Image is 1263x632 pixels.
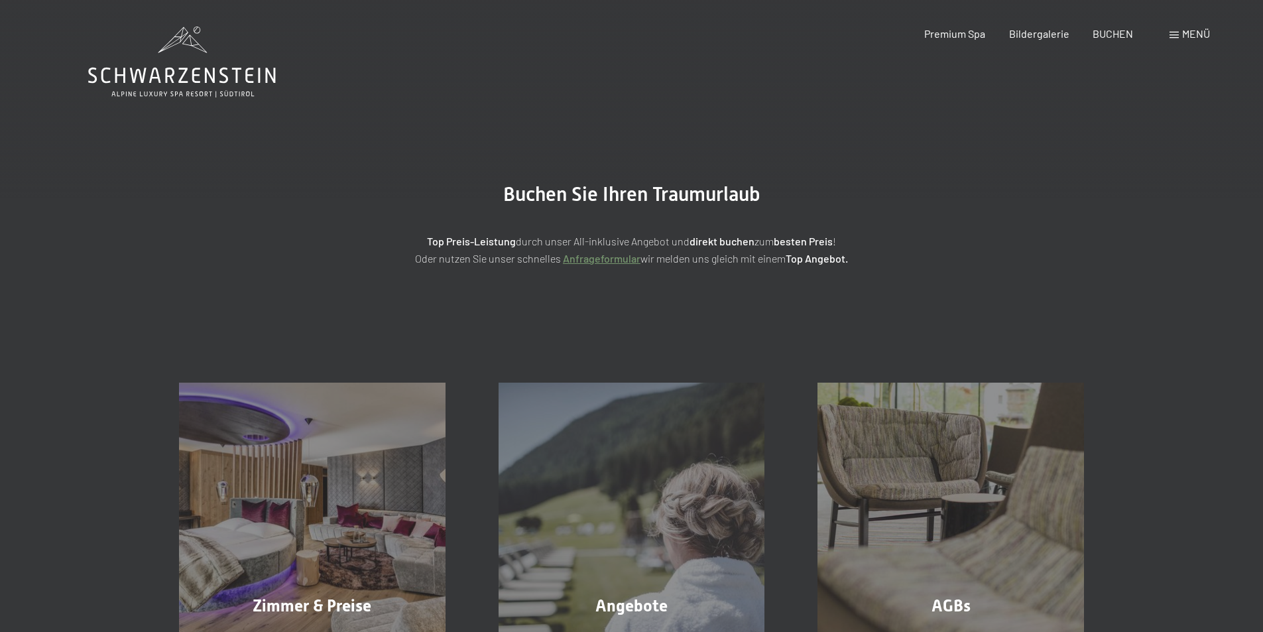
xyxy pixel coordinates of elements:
[427,235,516,247] strong: Top Preis-Leistung
[932,596,971,615] span: AGBs
[1182,27,1210,40] span: Menü
[563,252,640,265] a: Anfrageformular
[774,235,833,247] strong: besten Preis
[924,27,985,40] a: Premium Spa
[253,596,371,615] span: Zimmer & Preise
[690,235,754,247] strong: direkt buchen
[1093,27,1133,40] a: BUCHEN
[1009,27,1069,40] a: Bildergalerie
[595,596,668,615] span: Angebote
[503,182,760,206] span: Buchen Sie Ihren Traumurlaub
[300,233,963,267] p: durch unser All-inklusive Angebot und zum ! Oder nutzen Sie unser schnelles wir melden uns gleich...
[786,252,848,265] strong: Top Angebot.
